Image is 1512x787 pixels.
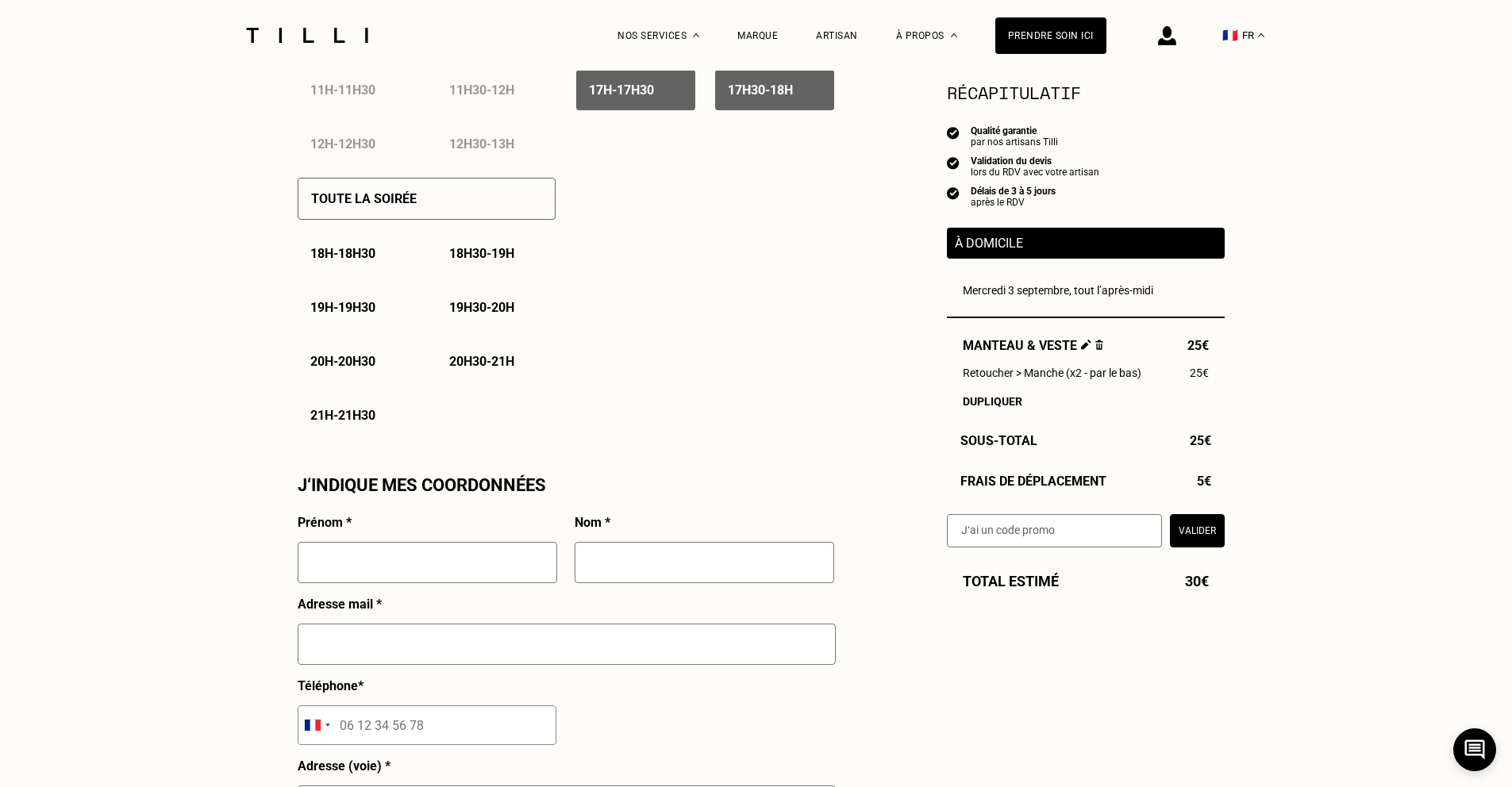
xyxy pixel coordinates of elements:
[971,186,1056,197] div: Délais de 3 à 5 jours
[298,705,556,745] input: 06 12 34 56 78
[951,33,957,37] img: Menu déroulant à propos
[816,30,858,41] a: Artisan
[947,186,960,200] img: icon list info
[1095,340,1104,350] img: Supprimer
[298,597,382,612] p: Adresse mail *
[947,514,1162,547] input: J‘ai un code promo
[589,83,654,98] p: 17h - 17h30
[298,475,546,495] p: J‘indique mes coordonnées
[310,300,375,315] p: 19h - 19h30
[310,246,375,261] p: 18h - 18h30
[1185,573,1209,589] span: 30€
[995,17,1106,54] a: Prendre soin ici
[310,408,375,423] p: 21h - 21h30
[963,338,1104,353] span: Manteau & veste
[971,155,1099,167] div: Validation du devis
[311,191,417,206] p: Toute la soirée
[449,354,514,369] p: 20h30 - 21h
[947,155,960,170] img: icon list info
[971,125,1058,136] div: Qualité garantie
[728,83,793,98] p: 17h30 - 18h
[971,136,1058,148] div: par nos artisans Tilli
[947,573,1225,589] div: Total estimé
[947,433,1225,448] div: Sous-Total
[298,515,352,530] p: Prénom *
[971,167,1099,178] div: lors du RDV avec votre artisan
[240,28,374,43] img: Logo du service de couturière Tilli
[1190,433,1211,448] span: 25€
[1190,367,1209,379] span: 25€
[1222,28,1238,43] span: 🇫🇷
[1081,340,1091,350] img: Éditer
[737,30,778,41] a: Marque
[1158,26,1176,45] img: icône connexion
[971,197,1056,208] div: après le RDV
[298,706,335,744] div: Selected country
[298,678,364,693] p: Téléphone *
[1170,514,1225,547] button: Valider
[1187,338,1209,353] span: 25€
[298,758,391,774] p: Adresse (voie) *
[947,125,960,140] img: icon list info
[947,474,1225,489] div: Frais de déplacement
[1258,33,1264,37] img: menu déroulant
[963,395,1209,408] div: Dupliquer
[449,300,514,315] p: 19h30 - 20h
[693,33,699,37] img: Menu déroulant
[310,354,375,369] p: 20h - 20h30
[963,367,1141,379] span: Retoucher > Manche (x2 - par le bas)
[955,236,1217,251] p: À domicile
[575,515,610,530] p: Nom *
[449,246,514,261] p: 18h30 - 19h
[947,79,1225,106] section: Récapitulatif
[963,284,1209,297] div: Mercredi 3 septembre, tout l’après-midi
[1197,474,1211,489] span: 5€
